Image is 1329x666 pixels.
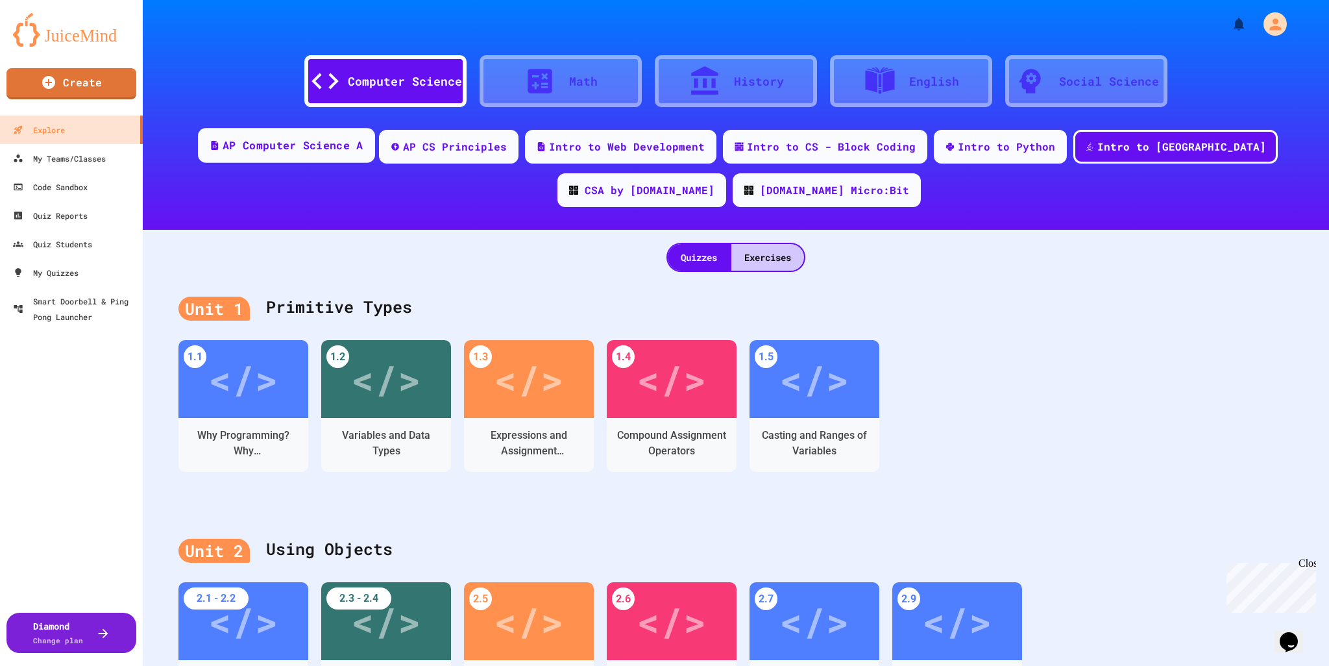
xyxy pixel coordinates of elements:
[637,592,707,650] div: </>
[637,350,707,408] div: </>
[326,587,391,610] div: 2.3 - 2.4
[494,350,564,408] div: </>
[178,297,250,321] div: Unit 1
[33,619,83,647] div: Diamond
[494,592,564,650] div: </>
[469,345,492,368] div: 1.3
[569,186,578,195] img: CODE_logo_RGB.png
[13,13,130,47] img: logo-orange.svg
[922,592,992,650] div: </>
[585,182,714,198] div: CSA by [DOMAIN_NAME]
[6,613,136,653] button: DiamondChange plan
[616,428,727,459] div: Compound Assignment Operators
[13,179,88,195] div: Code Sandbox
[208,350,278,408] div: </>
[474,428,584,459] div: Expressions and Assignment Statements
[731,244,804,271] div: Exercises
[403,139,507,154] div: AP CS Principles
[13,293,138,325] div: Smart Doorbell & Ping Pong Launcher
[326,345,349,368] div: 1.2
[469,587,492,610] div: 2.5
[33,635,83,645] span: Change plan
[779,350,849,408] div: </>
[1274,614,1316,653] iframe: chat widget
[13,122,65,138] div: Explore
[744,186,753,195] img: CODE_logo_RGB.png
[668,244,730,271] div: Quizzes
[5,5,90,82] div: Chat with us now!Close
[612,587,635,610] div: 2.6
[178,282,1293,334] div: Primitive Types
[759,428,870,459] div: Casting and Ranges of Variables
[13,208,88,223] div: Quiz Reports
[779,592,849,650] div: </>
[755,587,777,610] div: 2.7
[734,73,784,90] div: History
[1059,73,1159,90] div: Social Science
[208,592,278,650] div: </>
[351,592,421,650] div: </>
[184,587,249,610] div: 2.1 - 2.2
[178,539,250,563] div: Unit 2
[331,428,441,459] div: Variables and Data Types
[13,236,92,252] div: Quiz Students
[6,68,136,99] a: Create
[1097,139,1266,154] div: Intro to [GEOGRAPHIC_DATA]
[351,350,421,408] div: </>
[747,139,916,154] div: Intro to CS - Block Coding
[760,182,909,198] div: [DOMAIN_NAME] Micro:Bit
[1207,13,1250,35] div: My Notifications
[348,73,462,90] div: Computer Science
[909,73,959,90] div: English
[178,524,1293,576] div: Using Objects
[1221,558,1316,613] iframe: chat widget
[1250,9,1290,39] div: My Account
[13,151,106,166] div: My Teams/Classes
[612,345,635,368] div: 1.4
[549,139,705,154] div: Intro to Web Development
[13,265,79,280] div: My Quizzes
[755,345,777,368] div: 1.5
[223,138,363,154] div: AP Computer Science A
[188,428,299,459] div: Why Programming? Why [GEOGRAPHIC_DATA]?
[569,73,598,90] div: Math
[184,345,206,368] div: 1.1
[958,139,1055,154] div: Intro to Python
[897,587,920,610] div: 2.9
